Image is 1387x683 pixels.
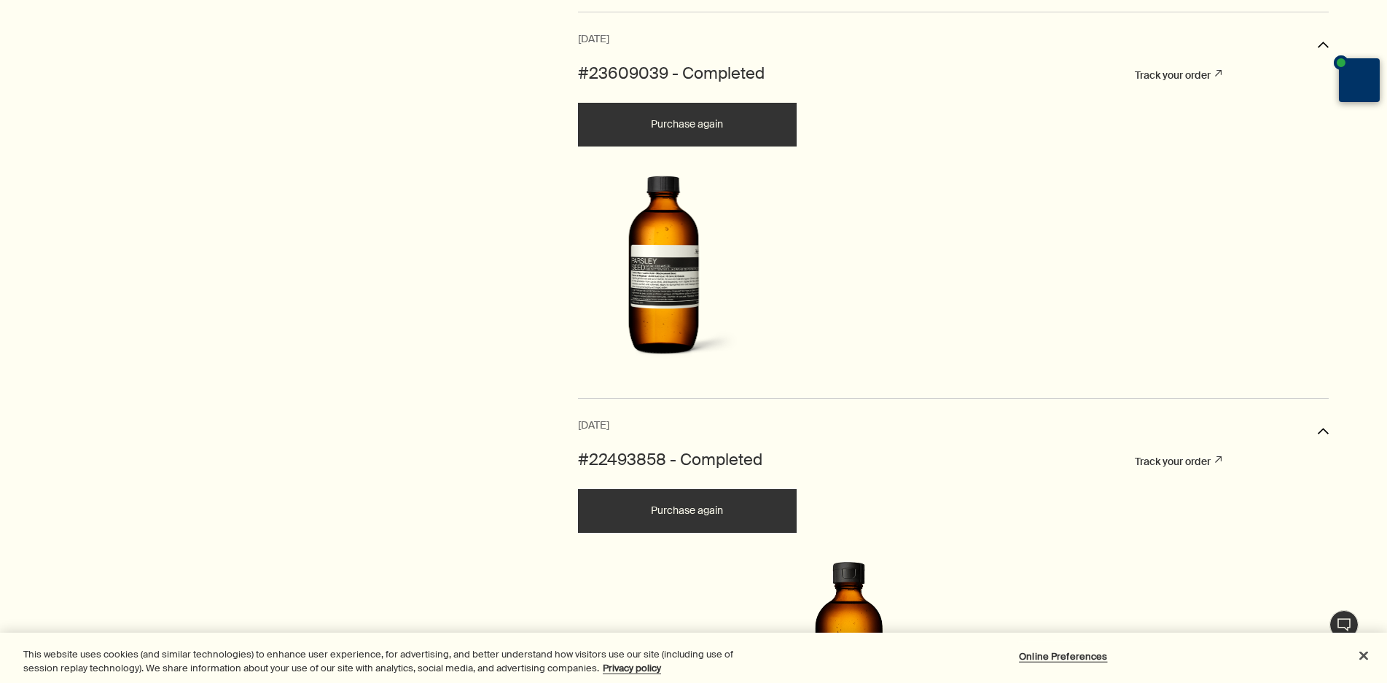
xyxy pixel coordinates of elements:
button: Close [1348,640,1380,672]
button: Purchase again [578,489,797,533]
button: Live Assistance [1329,610,1359,639]
button: Online Preferences, Opens the preference center dialog [1017,642,1109,671]
a: More information about your privacy, opens in a new tab [603,662,661,674]
h2: #23609039 - Completed [578,63,765,85]
button: Open [1318,31,1329,63]
img: Aesop’s Parsley Seed Facial Cleanser in amber bottle; a daily gel cleanser with Lactic Acid to ef... [581,176,747,367]
div: This website uses cookies (and similar technologies) to enhance user experience, for advertising,... [23,647,763,676]
a: Track your order [1135,455,1222,468]
button: Open [1318,417,1329,449]
button: Purchase again [578,103,797,147]
a: Track your order [1135,69,1222,82]
a: Aesop’s Parsley Seed Facial Cleanser in amber bottle; a daily gel cleanser with Lactic Acid to ef... [581,176,747,370]
span: [DATE] [578,31,609,48]
h2: #22493858 - Completed [578,449,762,472]
span: [DATE] [578,417,609,434]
